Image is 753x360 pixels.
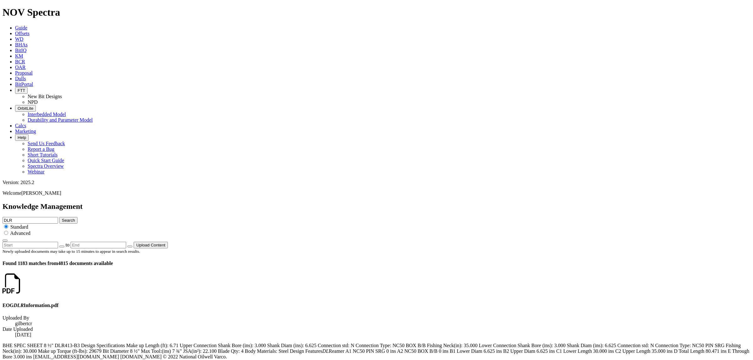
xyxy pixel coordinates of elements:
[14,303,24,308] em: DLR
[28,152,58,157] a: Short Tutorials
[15,321,750,326] dd: gilbertcr
[3,7,750,18] h1: NOV Spectra
[3,261,58,266] span: Found 1183 matches from
[3,202,750,211] h2: Knowledge Management
[18,106,33,111] span: OrbitLite
[15,48,26,53] a: BitIQ
[3,190,750,196] p: Welcome
[18,88,25,93] span: FTT
[28,94,62,99] a: New Bit Designs
[15,65,26,70] a: OAR
[3,315,750,321] dt: Uploaded By
[15,87,28,94] button: FTT
[15,123,26,128] a: Calcs
[15,31,29,36] a: Offsets
[3,242,58,248] input: Start
[28,169,45,174] a: Webinar
[15,36,24,42] a: WD
[3,217,58,224] input: e.g. Smoothsteer Record
[134,242,168,248] button: Upload Content
[28,99,38,105] a: NPD
[15,129,36,134] a: Marketing
[28,163,64,169] a: Spectra Overview
[28,117,93,123] a: Durability and Parameter Model
[3,326,750,332] dt: Date Uploaded
[18,135,26,140] span: Help
[15,82,33,87] a: BitPortal
[15,59,25,64] a: BCR
[15,134,29,141] button: Help
[10,224,28,230] span: Standard
[3,249,140,254] small: Newly uploaded documents may take up to 15 minutes to appear in search results.
[28,112,66,117] a: Interbedded Model
[66,242,69,247] span: to
[15,76,26,81] a: Dulls
[3,303,750,308] h4: EOG Information.pdf
[15,332,750,338] dd: [DATE]
[28,146,54,152] a: Report a Bug
[28,141,65,146] a: Send Us Feedback
[15,53,23,59] a: KM
[3,261,750,266] h4: 4815 documents available
[15,25,27,30] a: Guide
[3,343,750,360] p: BHE SPEC SHEET 8 ½" DLR413-B3 Design Specifications Make up Length (ft): 6.71 Upper Connection Sh...
[3,180,750,185] div: Version: 2025.2
[15,105,36,112] button: OrbitLite
[71,242,126,248] input: End
[322,348,328,354] em: DL
[10,230,30,236] span: Advanced
[15,70,33,76] a: Proposal
[21,190,61,196] span: [PERSON_NAME]
[15,42,28,47] a: BHAs
[28,158,64,163] a: Quick Start Guide
[59,217,77,224] button: Search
